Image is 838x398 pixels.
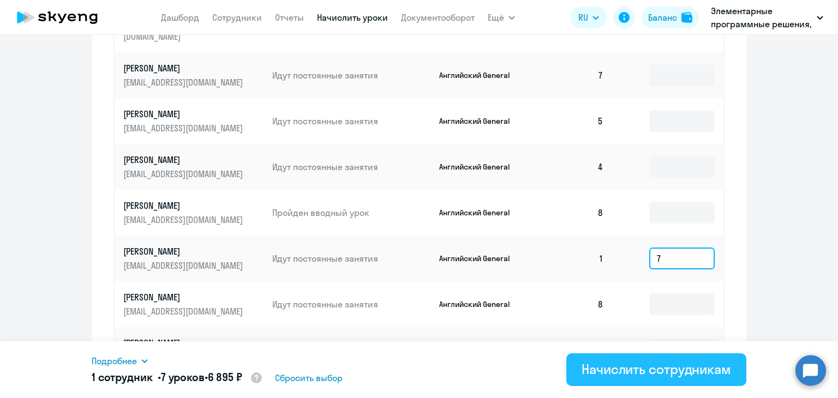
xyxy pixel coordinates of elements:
[123,76,246,88] p: [EMAIL_ADDRESS][DOMAIN_NAME]
[439,70,521,80] p: Английский General
[642,7,699,28] button: Балансbalance
[161,370,205,384] span: 7 уроков
[439,208,521,218] p: Английский General
[208,370,242,384] span: 6 895 ₽
[566,353,746,386] button: Начислить сотрудникам
[123,108,246,120] p: [PERSON_NAME]
[123,291,264,317] a: [PERSON_NAME][EMAIL_ADDRESS][DOMAIN_NAME]
[536,190,612,236] td: 8
[275,12,304,23] a: Отчеты
[123,260,246,272] p: [EMAIL_ADDRESS][DOMAIN_NAME]
[536,98,612,144] td: 5
[123,245,246,257] p: [PERSON_NAME]
[536,52,612,98] td: 7
[578,11,588,24] span: RU
[711,4,812,31] p: Элементарные программные решения, ЭЛЕМЕНТАРНЫЕ ПРОГРАММНЫЕ РЕШЕНИЯ, ООО
[536,144,612,190] td: 4
[92,354,137,367] span: Подробнее
[488,11,504,24] span: Ещё
[123,62,246,74] p: [PERSON_NAME]
[123,122,246,134] p: [EMAIL_ADDRESS][DOMAIN_NAME]
[536,327,612,373] td: 6
[401,12,475,23] a: Документооборот
[123,214,246,226] p: [EMAIL_ADDRESS][DOMAIN_NAME]
[92,370,263,386] h5: 1 сотрудник • •
[123,108,264,134] a: [PERSON_NAME][EMAIL_ADDRESS][DOMAIN_NAME]
[123,291,246,303] p: [PERSON_NAME]
[536,281,612,327] td: 8
[123,62,264,88] a: [PERSON_NAME][EMAIL_ADDRESS][DOMAIN_NAME]
[123,337,264,363] a: [PERSON_NAME][EMAIL_ADDRESS][DOMAIN_NAME]
[582,360,731,378] div: Начислить сотрудникам
[439,299,521,309] p: Английский General
[272,207,430,219] p: Пройден вводный урок
[272,69,430,81] p: Идут постоянные занятия
[488,7,515,28] button: Ещё
[317,12,388,23] a: Начислить уроки
[272,252,430,264] p: Идут постоянные занятия
[439,162,521,172] p: Английский General
[123,154,246,166] p: [PERSON_NAME]
[123,154,264,180] a: [PERSON_NAME][EMAIL_ADDRESS][DOMAIN_NAME]
[123,200,264,226] a: [PERSON_NAME][EMAIL_ADDRESS][DOMAIN_NAME]
[123,200,246,212] p: [PERSON_NAME]
[212,12,262,23] a: Сотрудники
[272,161,430,173] p: Идут постоянные занятия
[123,245,264,272] a: [PERSON_NAME][EMAIL_ADDRESS][DOMAIN_NAME]
[536,236,612,281] td: 1
[648,11,677,24] div: Баланс
[123,168,246,180] p: [EMAIL_ADDRESS][DOMAIN_NAME]
[161,12,199,23] a: Дашборд
[123,305,246,317] p: [EMAIL_ADDRESS][DOMAIN_NAME]
[275,371,343,384] span: Сбросить выбор
[272,298,430,310] p: Идут постоянные занятия
[123,337,246,349] p: [PERSON_NAME]
[571,7,607,28] button: RU
[705,4,829,31] button: Элементарные программные решения, ЭЛЕМЕНТАРНЫЕ ПРОГРАММНЫЕ РЕШЕНИЯ, ООО
[439,254,521,263] p: Английский General
[439,116,521,126] p: Английский General
[272,115,430,127] p: Идут постоянные занятия
[681,12,692,23] img: balance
